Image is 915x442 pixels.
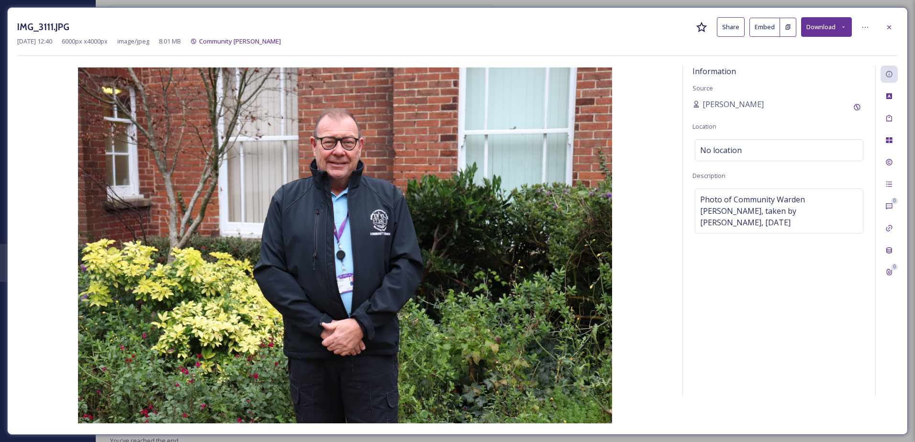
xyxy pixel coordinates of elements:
div: 0 [891,264,898,270]
span: Photo of Community Warden [PERSON_NAME], taken by [PERSON_NAME], [DATE] [700,194,858,228]
button: Embed [749,18,780,37]
h3: IMG_3111.JPG [17,20,69,34]
span: Description [692,171,725,180]
span: Information [692,66,736,77]
div: 0 [891,198,898,204]
span: image/jpeg [117,37,149,46]
span: 8.01 MB [159,37,181,46]
button: Download [801,17,852,37]
span: [PERSON_NAME] [703,99,764,110]
button: Share [717,17,745,37]
span: Community [PERSON_NAME] [199,37,281,45]
span: Source [692,84,713,92]
span: [DATE] 12:40 [17,37,52,46]
span: No location [700,144,742,156]
span: 6000 px x 4000 px [62,37,108,46]
img: IMG_3111.JPG [17,67,673,423]
span: Location [692,122,716,131]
